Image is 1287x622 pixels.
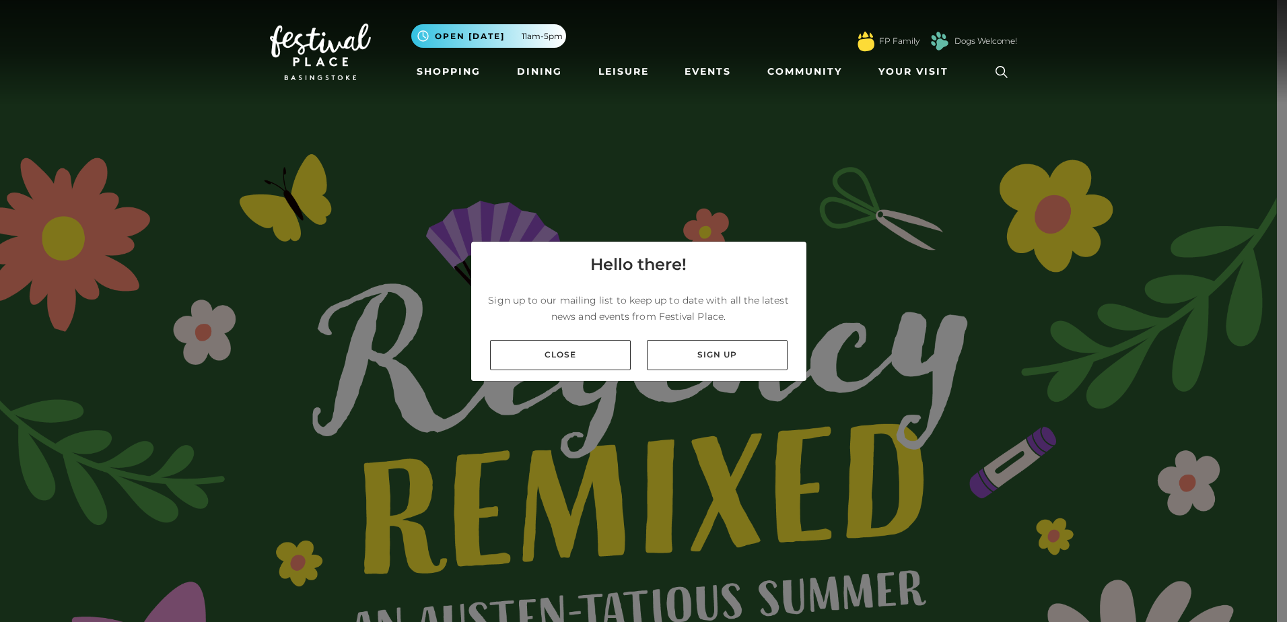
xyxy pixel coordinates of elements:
a: Community [762,59,847,84]
a: Your Visit [873,59,961,84]
img: Festival Place Logo [270,24,371,80]
a: Leisure [593,59,654,84]
span: Open [DATE] [435,30,505,42]
span: 11am-5pm [522,30,563,42]
a: Dogs Welcome! [954,35,1017,47]
h4: Hello there! [590,252,687,277]
a: FP Family [879,35,919,47]
a: Dining [512,59,567,84]
button: Open [DATE] 11am-5pm [411,24,566,48]
p: Sign up to our mailing list to keep up to date with all the latest news and events from Festival ... [482,292,796,324]
span: Your Visit [878,65,948,79]
a: Sign up [647,340,788,370]
a: Close [490,340,631,370]
a: Shopping [411,59,486,84]
a: Events [679,59,736,84]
